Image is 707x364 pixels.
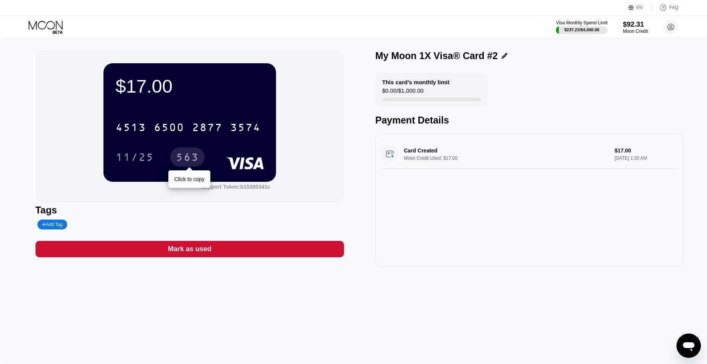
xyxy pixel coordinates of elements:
[111,118,265,137] div: 4513650028773574
[37,220,67,229] div: Add Tag
[623,21,648,29] div: $92.31
[556,20,607,34] div: Visa Monthly Spend Limit$237.23/$4,000.00
[556,20,607,26] div: Visa Monthly Spend Limit
[170,148,205,167] div: 563
[168,245,211,253] div: Mark as used
[201,184,270,190] div: Support Token: b15385341c
[628,4,652,11] div: EN
[652,4,678,11] div: FAQ
[201,184,270,190] div: Support Token:b15385341c
[36,241,344,257] div: Mark as used
[174,176,204,182] div: Click to copy
[192,122,223,135] div: 2877
[382,79,449,85] div: This card’s monthly limit
[669,5,678,10] div: FAQ
[176,152,199,164] div: 563
[110,148,160,167] div: 11/25
[636,5,643,10] div: EN
[564,27,599,32] div: $237.23 / $4,000.00
[154,122,184,135] div: 6500
[116,122,146,135] div: 4513
[623,29,648,34] div: Moon Credit
[375,50,498,61] div: My Moon 1X Visa® Card #2
[230,122,261,135] div: 3574
[42,222,63,227] div: Add Tag
[36,205,344,216] div: Tags
[375,115,684,126] div: Payment Details
[116,152,154,164] div: 11/25
[382,87,423,98] div: $0.00 / $1,000.00
[623,21,648,34] div: $92.31Moon Credit
[676,334,701,358] iframe: Button to launch messaging window
[116,75,264,97] div: $17.00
